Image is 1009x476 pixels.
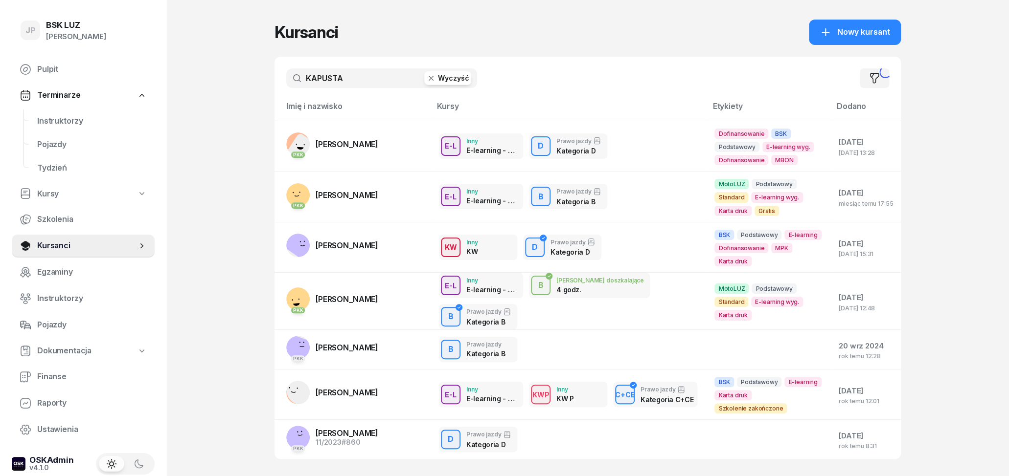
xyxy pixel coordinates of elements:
[37,138,147,151] span: Pojazdy
[839,443,893,449] div: rok temu 8:31
[12,391,155,415] a: Raporty
[286,234,378,257] a: [PERSON_NAME]
[12,84,155,107] a: Terminarze
[12,208,155,231] a: Szkolenia
[441,389,460,401] div: E-L
[531,385,550,404] button: KWP
[275,23,338,41] h1: Kursanci
[737,377,781,387] span: Podstawowy
[466,386,517,392] div: Inny
[707,100,830,121] th: Etykiety
[441,385,460,404] button: E-L
[441,241,461,253] div: KW
[714,142,759,152] span: Podstawowy
[556,147,601,155] div: Kategoria D
[839,150,893,156] div: [DATE] 13:28
[286,68,477,88] input: Szukaj
[714,192,748,202] span: Standard
[12,234,155,258] a: Kursanci
[714,129,768,139] span: Dofinansowanie
[444,341,458,358] div: B
[316,190,378,200] span: [PERSON_NAME]
[37,292,147,305] span: Instruktorzy
[771,243,792,253] span: MPK
[37,213,147,226] span: Szkolenia
[46,30,106,43] div: [PERSON_NAME]
[291,151,305,158] div: PKK
[839,305,893,311] div: [DATE] 12:48
[441,191,460,203] div: E-L
[556,285,607,294] div: 4 godz.
[839,398,893,404] div: rok temu 12:01
[466,440,511,449] div: Kategoria D
[29,109,155,133] a: Instruktorzy
[641,395,691,404] div: Kategoria C+CE
[784,377,821,387] span: E-learning
[12,287,155,310] a: Instruktorzy
[839,340,893,352] div: 20 wrz 2024
[29,456,74,464] div: OSKAdmin
[714,390,751,400] span: Karta druk
[837,26,890,39] span: Nowy kursant
[12,365,155,389] a: Finanse
[12,58,155,81] a: Pulpit
[466,188,517,195] div: Inny
[37,89,80,102] span: Terminarze
[29,133,155,156] a: Pojazdy
[771,155,797,165] span: MBON
[528,389,553,401] div: KWP
[714,297,748,307] span: Standard
[37,239,137,252] span: Kursanci
[714,403,787,413] span: Szkolenie zakończone
[12,260,155,284] a: Egzaminy
[839,238,893,250] div: [DATE]
[466,196,517,205] div: E-learning - 90 dni
[286,426,378,449] a: PKK[PERSON_NAME]11/2023#860
[466,247,478,256] div: KW
[714,256,751,266] span: Karta druk
[12,457,25,471] img: logo-xs-dark@2x.png
[466,277,517,283] div: Inny
[839,291,893,304] div: [DATE]
[839,353,893,359] div: rok temu 12:28
[316,439,378,446] div: 11/2023
[291,445,305,452] div: PKK
[615,385,635,404] button: C+CE
[316,139,378,149] span: [PERSON_NAME]
[441,307,460,326] button: B
[286,132,378,156] a: PKK[PERSON_NAME]
[714,179,749,189] span: MotoLUZ
[12,183,155,205] a: Kursy
[441,340,460,359] button: B
[37,423,147,436] span: Ustawienia
[714,155,768,165] span: Dofinansowanie
[839,187,893,199] div: [DATE]
[466,318,511,326] div: Kategoria B
[441,187,460,206] button: E-L
[466,285,517,294] div: E-learning - 90 dni
[641,386,691,393] div: Prawo jazdy
[839,251,893,257] div: [DATE] 15:31
[441,430,460,449] button: D
[534,189,548,205] div: B
[316,428,378,438] span: [PERSON_NAME]
[531,187,550,206] button: B
[525,238,545,257] button: D
[466,341,505,347] div: Prawo jazdy
[316,294,378,304] span: [PERSON_NAME]
[441,276,460,295] button: E-L
[556,386,574,392] div: Inny
[550,248,595,256] div: Kategoria D
[466,431,511,438] div: Prawo jazdy
[831,100,901,121] th: Dodano
[12,340,155,362] a: Dokumentacja
[37,370,147,383] span: Finanse
[466,146,517,154] div: E-learning - 90 dni
[714,377,734,387] span: BSK
[444,431,458,448] div: D
[534,277,548,294] div: B
[784,230,821,240] span: E-learning
[714,230,734,240] span: BSK
[316,388,378,397] span: [PERSON_NAME]
[531,276,550,295] button: B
